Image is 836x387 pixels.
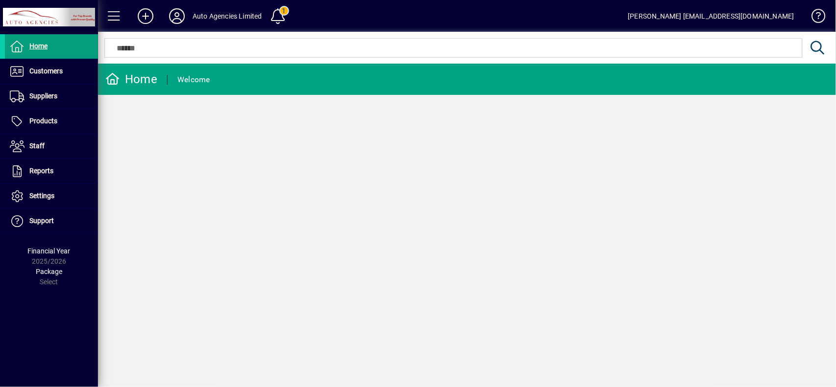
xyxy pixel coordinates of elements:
[36,268,62,275] span: Package
[5,84,98,109] a: Suppliers
[5,209,98,233] a: Support
[804,2,824,34] a: Knowledge Base
[29,42,48,50] span: Home
[29,217,54,225] span: Support
[5,134,98,159] a: Staff
[5,159,98,183] a: Reports
[161,7,193,25] button: Profile
[29,92,57,100] span: Suppliers
[29,67,63,75] span: Customers
[29,142,45,150] span: Staff
[628,8,794,24] div: [PERSON_NAME] [EMAIL_ADDRESS][DOMAIN_NAME]
[5,184,98,208] a: Settings
[193,8,262,24] div: Auto Agencies Limited
[5,59,98,84] a: Customers
[29,167,53,175] span: Reports
[177,72,210,88] div: Welcome
[28,247,71,255] span: Financial Year
[130,7,161,25] button: Add
[29,192,54,200] span: Settings
[5,109,98,134] a: Products
[29,117,57,125] span: Products
[105,71,157,87] div: Home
